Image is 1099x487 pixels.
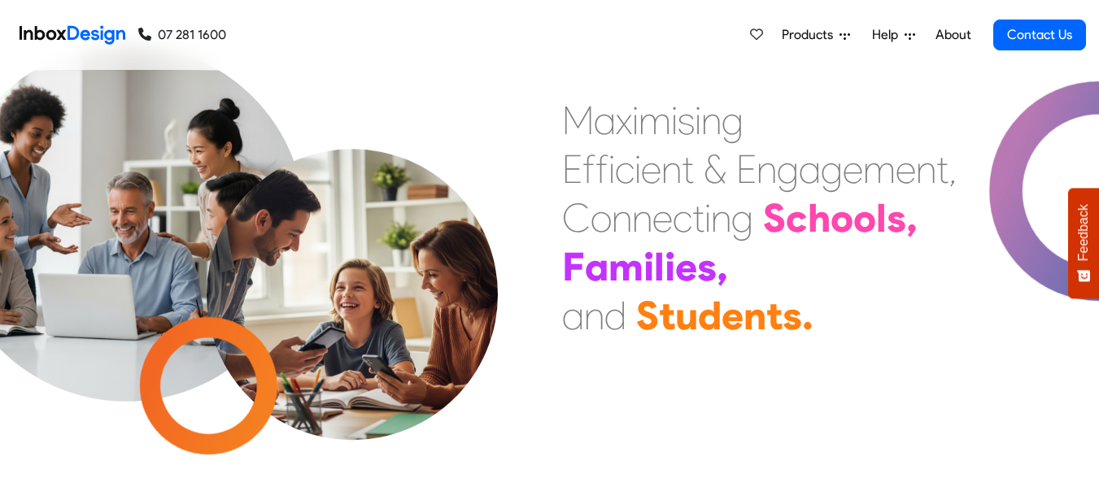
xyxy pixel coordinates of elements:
div: n [711,193,731,242]
div: E [736,145,757,193]
div: Maximising Efficient & Engagement, Connecting Schools, Families, and Students. [562,96,957,340]
div: i [665,242,675,291]
div: i [643,242,654,291]
button: Feedback - Show survey [1068,188,1099,298]
div: . [802,291,813,340]
div: e [641,145,661,193]
div: n [612,193,632,242]
span: Products [782,25,840,45]
div: t [936,145,949,193]
div: , [949,145,957,193]
div: a [594,96,616,145]
div: e [896,145,916,193]
div: h [808,193,831,242]
div: c [615,145,635,193]
div: f [595,145,608,193]
span: Feedback [1076,204,1091,261]
div: i [671,96,678,145]
div: s [887,193,906,242]
div: s [678,96,695,145]
div: c [673,193,692,242]
div: a [585,242,608,291]
a: About [931,19,975,51]
div: S [636,291,659,340]
div: d [604,291,626,340]
div: u [675,291,698,340]
div: e [843,145,863,193]
div: n [632,193,652,242]
div: a [562,291,584,340]
a: Help [866,19,922,51]
div: S [763,193,786,242]
div: e [675,242,697,291]
div: m [639,96,671,145]
div: n [916,145,936,193]
div: e [652,193,673,242]
div: o [853,193,876,242]
div: n [584,291,604,340]
div: , [906,193,918,242]
div: l [654,242,665,291]
div: g [731,193,753,242]
div: f [582,145,595,193]
div: n [701,96,722,145]
div: n [661,145,682,193]
div: e [722,291,744,340]
div: i [608,145,615,193]
div: s [783,291,802,340]
div: g [821,145,843,193]
div: m [863,145,896,193]
div: i [632,96,639,145]
div: i [635,145,641,193]
a: Products [775,19,857,51]
span: Help [872,25,905,45]
div: n [757,145,777,193]
div: m [608,242,643,291]
div: g [722,96,744,145]
div: l [876,193,887,242]
div: E [562,145,582,193]
div: i [695,96,701,145]
div: C [562,193,591,242]
div: M [562,96,594,145]
div: s [697,242,717,291]
a: Contact Us [993,20,1086,50]
div: t [682,145,694,193]
a: 07 281 1600 [138,25,226,45]
div: i [704,193,711,242]
div: t [766,291,783,340]
div: a [799,145,821,193]
div: g [777,145,799,193]
div: d [698,291,722,340]
img: parents_with_child.png [170,99,534,463]
div: t [659,291,675,340]
div: c [786,193,808,242]
div: n [744,291,766,340]
div: , [717,242,728,291]
div: F [562,242,585,291]
div: o [831,193,853,242]
div: x [616,96,632,145]
div: o [591,193,612,242]
div: t [692,193,704,242]
div: & [704,145,726,193]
